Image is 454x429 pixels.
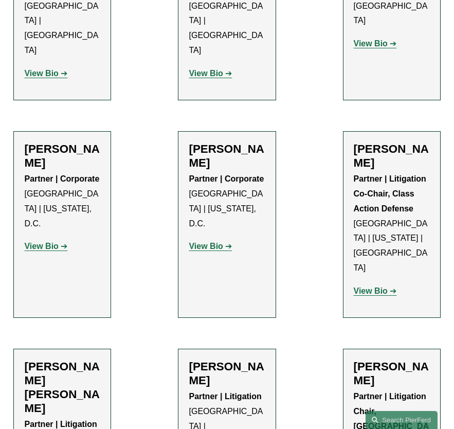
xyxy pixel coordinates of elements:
p: [GEOGRAPHIC_DATA] | [US_STATE] | [GEOGRAPHIC_DATA] [354,172,430,276]
h2: [PERSON_NAME] [354,360,430,387]
h2: [PERSON_NAME] [PERSON_NAME] [24,360,100,415]
p: [GEOGRAPHIC_DATA] | [US_STATE], D.C. [24,172,100,231]
strong: View Bio [354,287,388,295]
strong: Partner | Corporate [189,174,264,183]
a: View Bio [354,287,397,295]
a: Search this site [366,411,438,429]
a: View Bio [189,242,232,251]
strong: View Bio [189,69,223,78]
strong: Partner | Litigation [354,392,426,401]
strong: View Bio [354,39,388,48]
h2: [PERSON_NAME] [24,142,100,170]
h2: [PERSON_NAME] [354,142,430,170]
strong: Partner | Litigation Co-Chair, Class Action Defense [354,174,426,213]
strong: Partner | Litigation [189,392,261,401]
strong: Partner | Litigation [24,420,97,428]
a: View Bio [354,39,397,48]
strong: View Bio [24,242,58,251]
a: View Bio [24,69,67,78]
strong: View Bio [24,69,58,78]
p: [GEOGRAPHIC_DATA] | [US_STATE], D.C. [189,172,265,231]
strong: View Bio [189,242,223,251]
strong: Partner | Corporate [24,174,99,183]
a: View Bio [189,69,232,78]
h2: [PERSON_NAME] [189,142,265,170]
h2: [PERSON_NAME] [189,360,265,387]
a: View Bio [24,242,67,251]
